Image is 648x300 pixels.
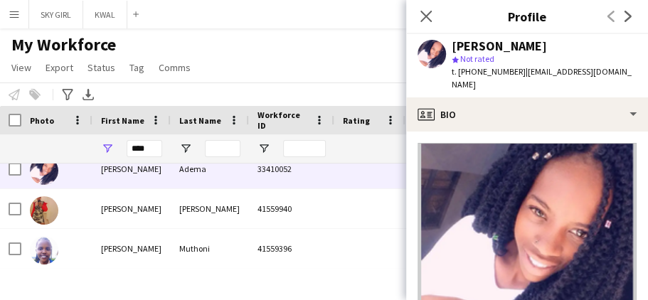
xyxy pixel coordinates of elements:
app-action-btn: Advanced filters [59,86,76,103]
a: Status [82,58,121,77]
span: First Name [101,115,144,126]
button: Open Filter Menu [257,142,270,155]
a: Tag [124,58,150,77]
a: Comms [153,58,196,77]
div: [PERSON_NAME] [92,149,171,188]
span: My Workforce [11,34,116,55]
h3: Profile [406,7,648,26]
button: SKY GIRL [29,1,83,28]
div: Muthoni [171,229,249,268]
img: Susan Adema [30,156,58,185]
div: Adema [171,149,249,188]
span: Last Name [179,115,221,126]
div: Bio [406,97,648,132]
span: Rating [343,115,370,126]
div: 33410052 [249,149,334,188]
img: Susan Mbugua [30,196,58,225]
div: 41559940 [249,189,334,228]
input: Last Name Filter Input [205,140,240,157]
input: Workforce ID Filter Input [283,140,326,157]
button: KWAL [83,1,127,28]
span: Comms [159,61,191,74]
a: Export [40,58,79,77]
div: [PERSON_NAME] [92,229,171,268]
button: Open Filter Menu [101,142,114,155]
span: Status [87,61,115,74]
span: t. [PHONE_NUMBER] [452,66,526,77]
span: Photo [30,115,54,126]
div: [PERSON_NAME] [171,189,249,228]
span: Tag [129,61,144,74]
app-action-btn: Export XLSX [80,86,97,103]
span: View [11,61,31,74]
button: Open Filter Menu [179,142,192,155]
a: View [6,58,37,77]
span: Workforce ID [257,109,309,131]
span: Export [46,61,73,74]
img: Susan Muthoni [30,236,58,264]
div: 41559396 [249,229,334,268]
span: Not rated [460,53,494,64]
div: [PERSON_NAME] [452,40,547,53]
span: | [EMAIL_ADDRESS][DOMAIN_NAME] [452,66,632,90]
div: [PERSON_NAME] [92,189,171,228]
input: First Name Filter Input [127,140,162,157]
